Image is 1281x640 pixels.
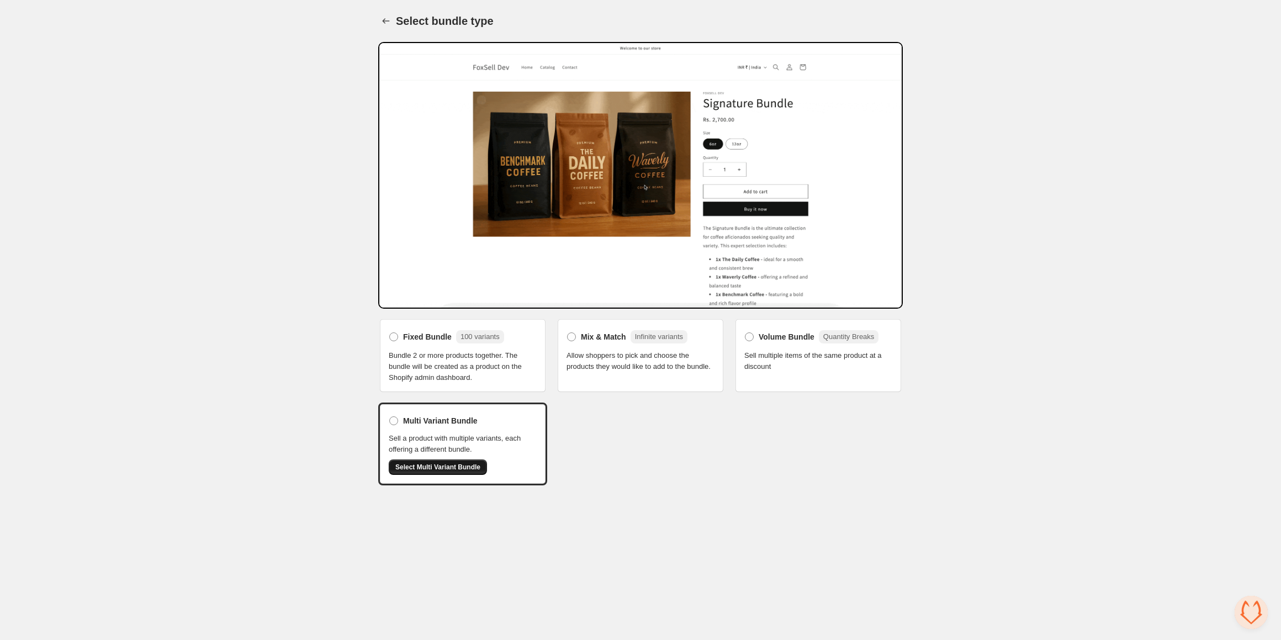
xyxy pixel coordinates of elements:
span: Allow shoppers to pick and choose the products they would like to add to the bundle. [567,350,714,372]
span: 100 variants [460,332,500,341]
span: Infinite variants [635,332,683,341]
span: Volume Bundle [759,331,814,342]
h1: Select bundle type [396,14,494,28]
span: Sell multiple items of the same product at a discount [744,350,892,372]
span: Quantity Breaks [823,332,875,341]
img: Bundle Preview [378,42,903,309]
span: Multi Variant Bundle [403,415,478,426]
button: Select Multi Variant Bundle [389,459,487,475]
span: Bundle 2 or more products together. The bundle will be created as a product on the Shopify admin ... [389,350,537,383]
span: Select Multi Variant Bundle [395,463,480,472]
button: Back [378,13,394,29]
div: Open chat [1235,596,1268,629]
span: Mix & Match [581,331,626,342]
span: Fixed Bundle [403,331,452,342]
span: Sell a product with multiple variants, each offering a different bundle. [389,433,537,455]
